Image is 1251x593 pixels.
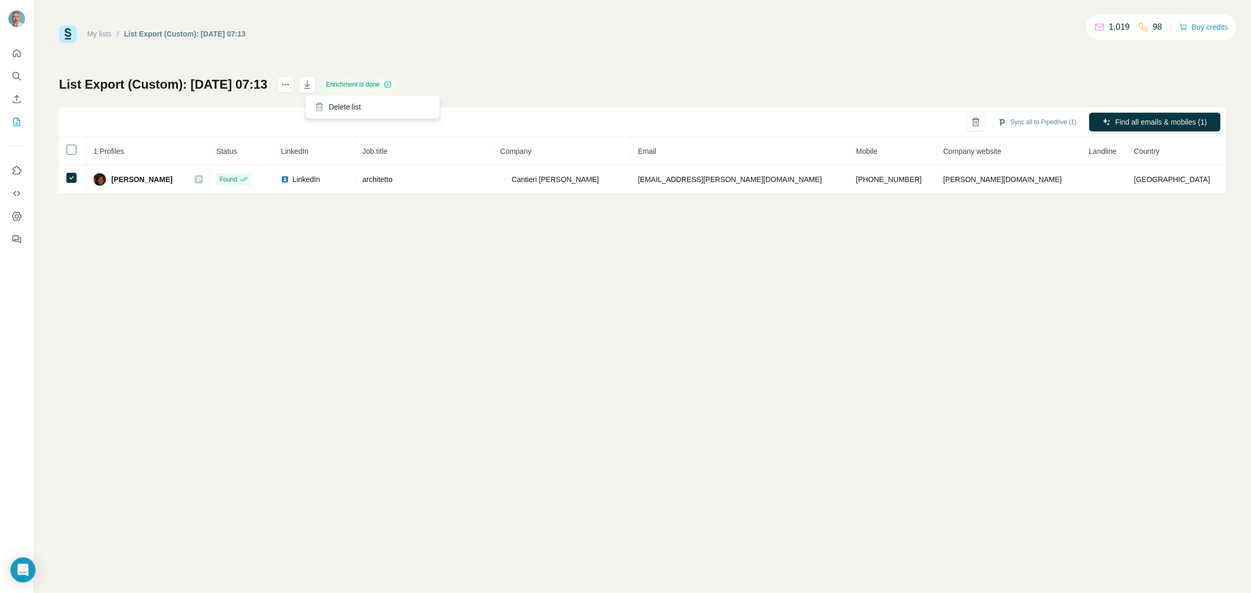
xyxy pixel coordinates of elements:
button: My lists [8,113,25,131]
span: Mobile [856,147,877,155]
button: Feedback [8,230,25,249]
img: Avatar [8,10,25,27]
img: LinkedIn logo [281,175,289,184]
span: Country [1134,147,1160,155]
span: Found [219,175,237,184]
span: [PHONE_NUMBER] [856,175,922,184]
span: LinkedIn [292,174,320,185]
div: Enrichment is done [323,78,396,91]
span: [PERSON_NAME][DOMAIN_NAME] [944,175,1062,184]
span: [GEOGRAPHIC_DATA] [1134,175,1210,184]
img: company-logo [500,178,508,180]
button: Find all emails & mobiles (1) [1089,113,1221,131]
h1: List Export (Custom): [DATE] 07:13 [59,76,268,93]
span: architetto [362,175,392,184]
span: 1 Profiles [93,147,124,155]
span: [EMAIL_ADDRESS][PERSON_NAME][DOMAIN_NAME] [638,175,821,184]
img: Surfe Logo [59,25,77,43]
span: Email [638,147,656,155]
span: Find all emails & mobiles (1) [1115,117,1207,127]
img: Avatar [93,173,106,186]
span: Landline [1089,147,1117,155]
a: My lists [87,30,112,38]
span: Company website [944,147,1002,155]
button: Enrich CSV [8,90,25,108]
button: Use Surfe on LinkedIn [8,161,25,180]
button: Buy credits [1179,20,1228,34]
button: actions [277,76,294,93]
span: LinkedIn [281,147,308,155]
button: Dashboard [8,207,25,226]
li: / [117,29,119,39]
span: [PERSON_NAME] [111,174,172,185]
p: 98 [1153,21,1162,33]
div: List Export (Custom): [DATE] 07:13 [124,29,246,39]
button: Sync all to Pipedrive (1) [991,114,1084,130]
div: Delete list [308,98,437,116]
div: Open Intercom Messenger [10,558,35,583]
span: Job title [362,147,387,155]
span: Status [216,147,237,155]
button: Search [8,67,25,86]
span: Company [500,147,531,155]
button: Use Surfe API [8,184,25,203]
span: Cantieri [PERSON_NAME] [511,174,599,185]
p: 1,019 [1109,21,1130,33]
button: Quick start [8,44,25,63]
